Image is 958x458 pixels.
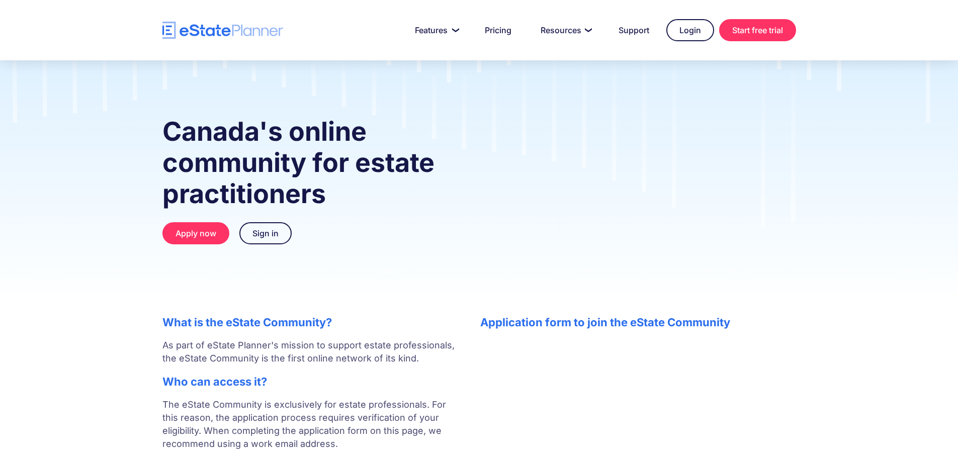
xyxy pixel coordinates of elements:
h2: Application form to join the eState Community [480,316,796,329]
a: Support [606,20,661,40]
h2: Who can access it? [162,375,460,388]
a: Resources [529,20,601,40]
a: Login [666,19,714,41]
a: Start free trial [719,19,796,41]
a: Pricing [473,20,524,40]
h2: What is the eState Community? [162,316,460,329]
a: home [162,22,283,39]
p: As part of eState Planner's mission to support estate professionals, the eState Community is the ... [162,339,460,365]
strong: Canada's online community for estate practitioners [162,116,434,210]
a: Apply now [162,222,229,244]
a: Sign in [239,222,292,244]
a: Features [403,20,468,40]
